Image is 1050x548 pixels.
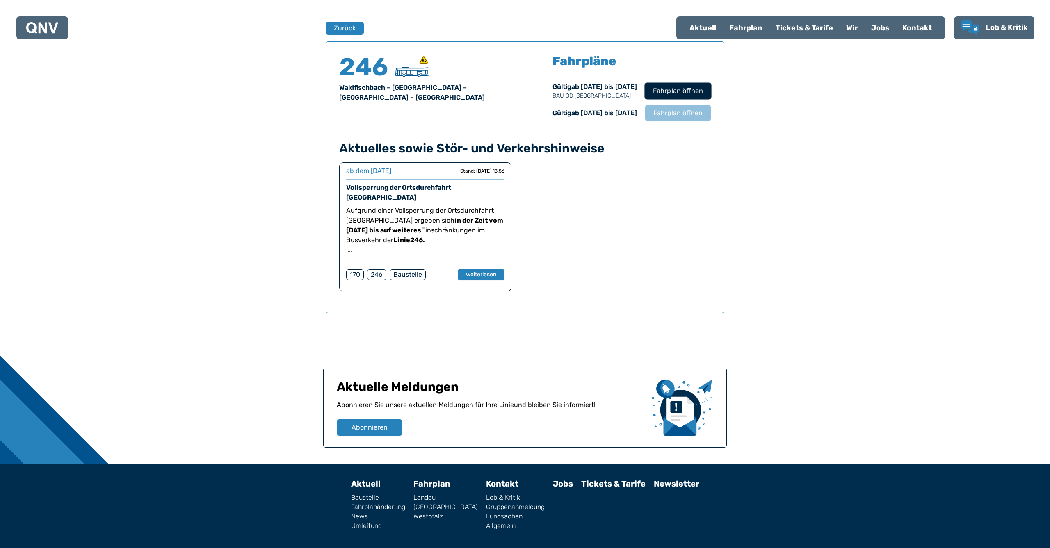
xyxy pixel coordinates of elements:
[460,168,504,174] div: Stand: [DATE] 13:56
[486,523,545,529] a: Allgemein
[390,269,426,280] div: Baustelle
[339,141,711,156] h4: Aktuelles sowie Stör- und Verkehrshinweise
[486,513,545,520] a: Fundsachen
[393,236,410,244] strong: Linie
[351,479,381,489] a: Aktuell
[581,479,646,489] a: Tickets & Tarife
[326,22,358,35] a: Zurück
[645,105,711,121] button: Fahrplan öffnen
[413,504,478,510] a: [GEOGRAPHIC_DATA]
[552,55,616,67] h5: Fahrpläne
[413,479,450,489] a: Fahrplan
[351,523,405,529] a: Umleitung
[552,92,637,100] p: BAU OD [GEOGRAPHIC_DATA]
[458,269,504,280] button: weiterlesen
[339,55,388,80] h4: 246
[653,86,703,96] span: Fahrplan öffnen
[413,494,478,501] a: Landau
[351,504,405,510] a: Fahrplanänderung
[326,22,364,35] button: Zurück
[351,513,405,520] a: News
[413,513,478,520] a: Westpfalz
[337,380,645,400] h1: Aktuelle Meldungen
[346,184,451,201] a: Vollsperrung der Ortsdurchfahrt [GEOGRAPHIC_DATA]
[346,269,364,280] div: 170
[652,380,713,436] img: newsletter
[26,22,58,34] img: QNV Logo
[553,479,573,489] a: Jobs
[486,479,518,489] a: Kontakt
[337,400,645,419] p: Abonnieren Sie unsere aktuellen Meldungen für Ihre Linie und bleiben Sie informiert!
[410,236,425,244] strong: 246.
[395,67,429,77] img: Überlandbus
[346,166,391,176] div: ab dem [DATE]
[351,494,405,501] a: Baustelle
[654,479,699,489] a: Newsletter
[644,82,711,99] button: Fahrplan öffnen
[486,494,545,501] a: Lob & Kritik
[339,83,515,102] div: Waldfischbach – [GEOGRAPHIC_DATA] – [GEOGRAPHIC_DATA] – [GEOGRAPHIC_DATA]
[723,17,769,39] a: Fahrplan
[683,17,723,39] a: Aktuell
[769,17,840,39] a: Tickets & Tarife
[865,17,896,39] a: Jobs
[961,20,1028,35] a: Lob & Kritik
[346,206,504,245] p: Aufgrund einer Vollsperrung der Ortsdurchfahrt [GEOGRAPHIC_DATA] ergeben sich Einschränkungen im ...
[896,17,938,39] a: Kontakt
[552,108,637,118] div: Gültig ab [DATE] bis [DATE]
[840,17,865,39] a: Wir
[653,108,703,118] span: Fahrplan öffnen
[337,419,402,436] button: Abonnieren
[986,23,1028,32] span: Lob & Kritik
[346,216,503,234] strong: in der Zeit vom [DATE] bis auf weiteres
[352,423,388,432] span: Abonnieren
[367,269,386,280] div: 246
[26,20,58,36] a: QNV Logo
[486,504,545,510] a: Gruppenanmeldung
[552,82,637,100] div: Gültig ab [DATE] bis [DATE]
